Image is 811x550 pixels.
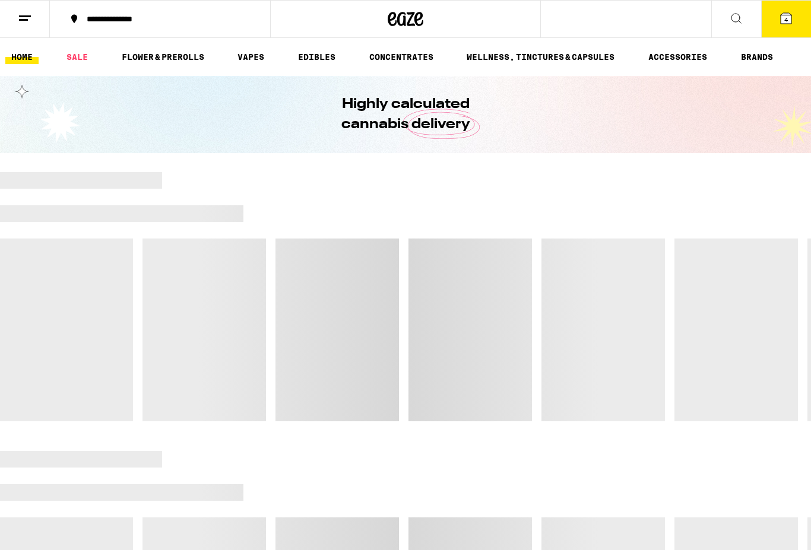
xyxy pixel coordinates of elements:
[761,1,811,37] button: 4
[308,94,503,135] h1: Highly calculated cannabis delivery
[642,50,713,64] a: ACCESSORIES
[784,16,788,23] span: 4
[735,50,779,64] a: BRANDS
[292,50,341,64] a: EDIBLES
[363,50,439,64] a: CONCENTRATES
[116,50,210,64] a: FLOWER & PREROLLS
[61,50,94,64] a: SALE
[461,50,620,64] a: WELLNESS, TINCTURES & CAPSULES
[5,50,39,64] a: HOME
[232,50,270,64] a: VAPES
